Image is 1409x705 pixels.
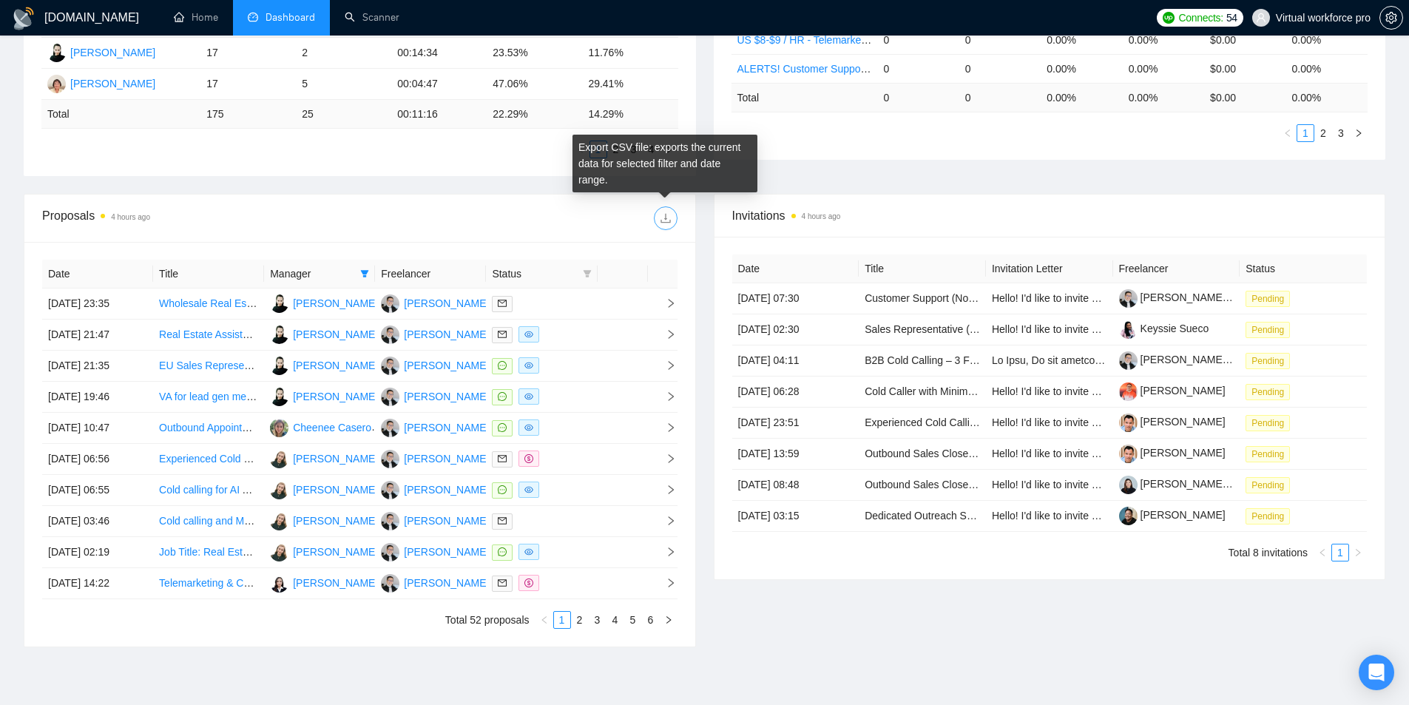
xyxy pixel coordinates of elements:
td: Outbound Sales Closer– $6/hr Base + Commission + Residuals [859,470,986,501]
span: mail [498,454,507,463]
td: 23.53% [487,38,582,69]
span: right [654,453,676,464]
a: JR[PERSON_NAME] [270,297,378,308]
a: JR[PERSON_NAME] [270,328,378,340]
a: Job Title: Real Estate Cold Caller for Luxury Properties ([GEOGRAPHIC_DATA][US_STATE]) [159,546,585,558]
span: mail [498,516,507,525]
td: [DATE] 07:30 [732,283,859,314]
td: [DATE] 10:47 [42,413,153,444]
td: Dedicated Outreach Specialist – Employer Acquisition [859,501,986,532]
img: LB [381,512,399,530]
span: Manager [270,266,354,282]
li: Previous Page [535,611,553,629]
td: Sales Representative (Remote) [859,314,986,345]
a: ALERTS! Customer Support USA [737,63,891,75]
span: message [498,392,507,401]
div: [PERSON_NAME] [293,388,378,405]
td: Outbound Appointment Setter for AI Firm [153,413,264,444]
a: 6 [643,612,659,628]
a: LB[PERSON_NAME] [PERSON_NAME] [381,514,577,526]
td: [DATE] 08:48 [732,470,859,501]
th: Freelancer [1113,254,1240,283]
td: 0 [959,25,1041,54]
a: Keyssie Sueco [1119,323,1209,334]
a: Pending [1246,354,1296,366]
a: 3 [1333,125,1349,141]
div: [PERSON_NAME] [PERSON_NAME] [404,326,577,343]
th: Freelancer [375,260,486,289]
a: [PERSON_NAME] [1119,416,1226,428]
time: 4 hours ago [111,213,150,221]
li: Next Page [660,611,678,629]
span: right [664,615,673,624]
td: 14.29 % [582,100,678,129]
th: Title [859,254,986,283]
td: [DATE] 02:19 [42,537,153,568]
a: Pending [1246,479,1296,490]
td: B2B Cold Calling – 3 Full-Time Agents [859,345,986,377]
li: 4 [606,611,624,629]
td: [DATE] 19:46 [42,382,153,413]
span: right [654,391,676,402]
td: 0.00% [1123,25,1204,54]
span: left [1318,548,1327,557]
li: 2 [571,611,589,629]
span: filter [360,269,369,278]
img: upwork-logo.png [1163,12,1175,24]
td: Job Title: Real Estate Cold Caller for Luxury Properties (Miami & New York) [153,537,264,568]
button: left [1279,124,1297,142]
td: 0.00 % [1041,83,1122,112]
td: Customer Support (Non-Voice, Strong English Required) [859,283,986,314]
div: [PERSON_NAME] [PERSON_NAME] [404,513,577,529]
span: eye [524,361,533,370]
a: Pending [1246,292,1296,304]
li: Previous Page [1314,544,1331,561]
td: [DATE] 06:28 [732,377,859,408]
button: right [1349,544,1367,561]
li: Previous Page [572,141,589,158]
span: Pending [1246,322,1290,338]
td: EU Sales Representative [153,351,264,382]
img: LB [381,450,399,468]
button: left [1314,544,1331,561]
td: 17 [200,69,296,100]
td: [DATE] 21:47 [42,320,153,351]
div: Export CSV file: exports the current data for selected filter and date range. [572,135,757,192]
a: B2B Cold Calling – 3 Full-Time Agents [865,354,1041,366]
a: 3 [589,612,606,628]
span: Pending [1246,384,1290,400]
span: mail [498,299,507,308]
img: c1AMkJOApT4Cr5kE9Gj8RW3bdQPiHfsWkzmB2KrsTdbA8G3J8KVeNtyNbs4MPard4e [1119,507,1138,525]
td: 0.00 % [1286,83,1368,112]
span: eye [524,485,533,494]
td: [DATE] 23:35 [42,289,153,320]
a: Cold Caller with Minimal Accent Needed [865,385,1049,397]
a: 1 [554,612,570,628]
a: LB[PERSON_NAME] [PERSON_NAME] [381,421,577,433]
span: dashboard [248,12,258,22]
a: YB[PERSON_NAME] [270,514,378,526]
li: Next Page [1350,124,1368,142]
a: Experienced Cold Calling Agency Needed for Pharma Account [865,416,1151,428]
span: right [654,298,676,308]
img: LB [381,543,399,561]
a: US $8-$9 / HR - Telemarketing [737,34,878,46]
span: right [654,360,676,371]
a: YB[PERSON_NAME] [270,483,378,495]
a: 2 [1315,125,1331,141]
span: right [654,422,676,433]
li: Previous Page [1279,124,1297,142]
span: eye [524,330,533,339]
td: 0.00% [1286,25,1368,54]
span: left [1283,129,1292,138]
span: Pending [1246,415,1290,431]
a: [PERSON_NAME] [PERSON_NAME] [1119,354,1314,365]
img: c1obEvdW1Ima1LOV3cPGNX--DkD9Bjk0MAmdJewIGZQRzGr6_QqZ8smHAHikJ1Hf7w [1119,382,1138,401]
img: YB [270,543,288,561]
td: [DATE] 03:46 [42,506,153,537]
a: LB[PERSON_NAME] [PERSON_NAME] [381,297,577,308]
td: 0 [877,83,959,112]
li: 6 [642,611,660,629]
button: right [660,611,678,629]
td: 2 [296,38,391,69]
